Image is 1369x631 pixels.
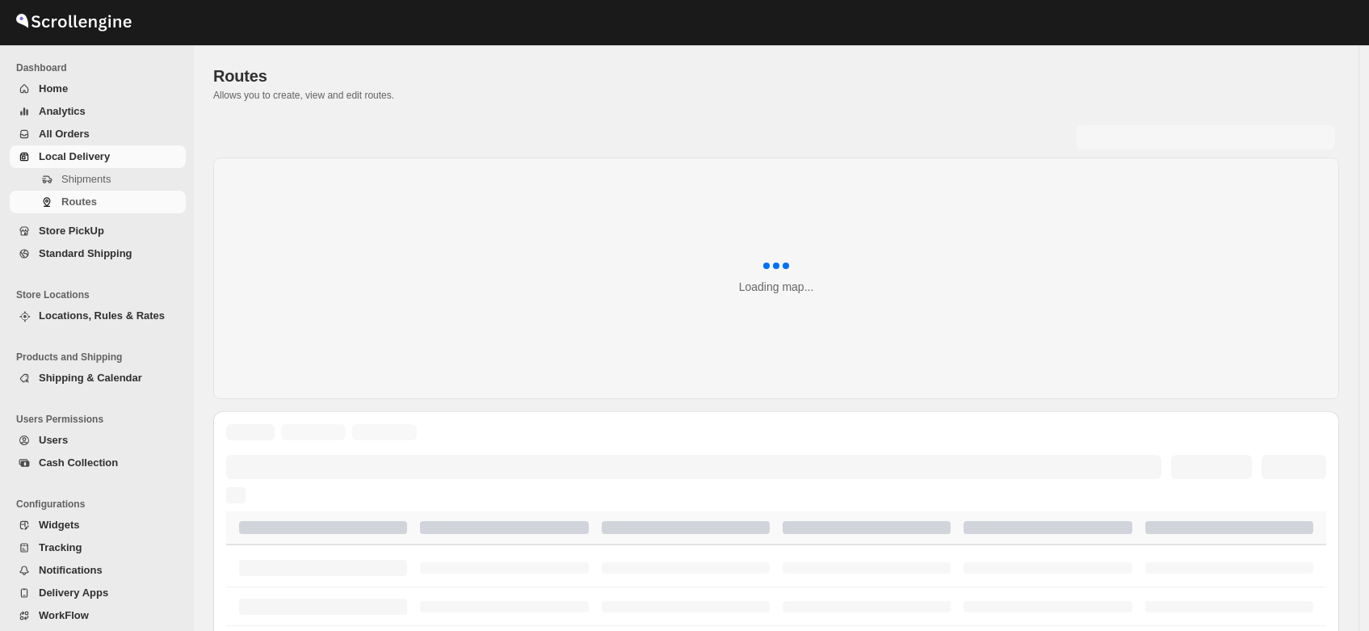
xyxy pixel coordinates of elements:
span: Locations, Rules & Rates [39,309,165,322]
button: Routes [10,191,186,213]
span: WorkFlow [39,609,89,621]
button: Users [10,429,186,452]
button: Tracking [10,536,186,559]
button: All Orders [10,123,186,145]
span: Notifications [39,564,103,576]
span: Shipping & Calendar [39,372,142,384]
span: Home [39,82,68,95]
span: Standard Shipping [39,247,132,259]
span: Users Permissions [16,413,186,426]
span: Cash Collection [39,456,118,469]
span: All Orders [39,128,90,140]
span: Users [39,434,68,446]
button: Home [10,78,186,100]
span: Routes [213,67,267,85]
div: Loading map... [739,279,814,295]
p: Allows you to create, view and edit routes. [213,89,1339,102]
span: Widgets [39,519,79,531]
button: Locations, Rules & Rates [10,305,186,327]
span: Analytics [39,105,86,117]
button: WorkFlow [10,604,186,627]
span: Store Locations [16,288,186,301]
span: Store PickUp [39,225,104,237]
button: Widgets [10,514,186,536]
button: Shipments [10,168,186,191]
button: Cash Collection [10,452,186,474]
button: Delivery Apps [10,582,186,604]
button: Notifications [10,559,186,582]
span: Dashboard [16,61,186,74]
span: Tracking [39,541,82,553]
button: Shipping & Calendar [10,367,186,389]
button: Analytics [10,100,186,123]
span: Shipments [61,173,111,185]
span: Delivery Apps [39,587,108,599]
span: Routes [61,196,97,208]
span: Products and Shipping [16,351,186,364]
span: Configurations [16,498,186,511]
span: Local Delivery [39,150,110,162]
